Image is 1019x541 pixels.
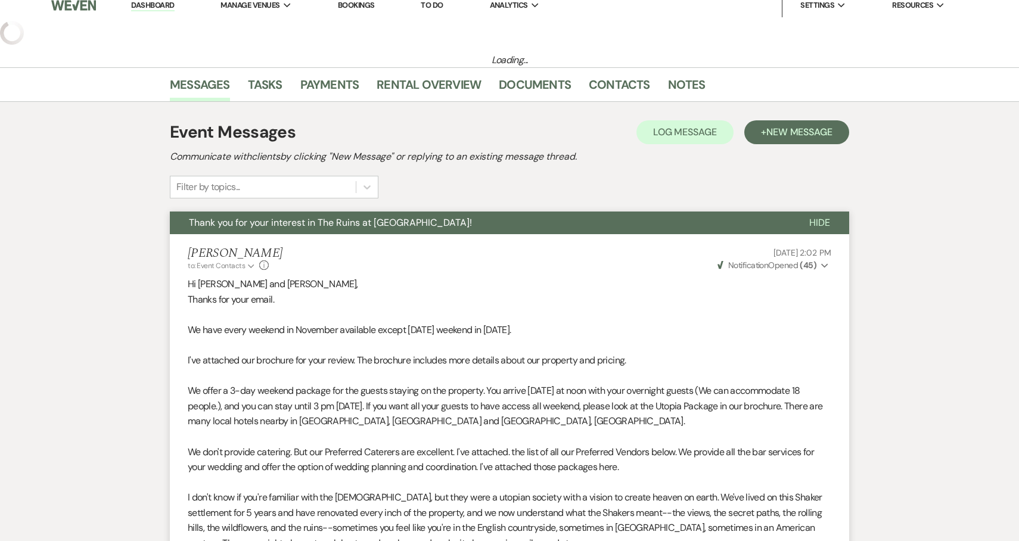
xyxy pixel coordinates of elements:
[188,276,831,292] p: Hi [PERSON_NAME] and [PERSON_NAME],
[653,126,717,138] span: Log Message
[188,260,256,271] button: to: Event Contacts
[188,246,282,261] h5: [PERSON_NAME]
[188,444,831,475] p: We don't provide catering. But our Preferred Caterers are excellent. I've attached. the list of a...
[248,75,282,101] a: Tasks
[189,216,472,229] span: Thank you for your interest in The Ruins at [GEOGRAPHIC_DATA]!
[188,384,822,427] span: We offer a 3-day weekend package for the guests staying on the property. You arrive [DATE] at noo...
[188,322,831,338] p: We have every weekend in November available except [DATE] weekend in [DATE].
[800,260,816,270] strong: ( 45 )
[499,75,571,101] a: Documents
[728,260,768,270] span: Notification
[589,75,650,101] a: Contacts
[176,180,240,194] div: Filter by topics...
[170,120,296,145] h1: Event Messages
[170,75,230,101] a: Messages
[717,260,817,270] span: Opened
[766,126,832,138] span: New Message
[170,150,849,164] h2: Communicate with clients by clicking "New Message" or replying to an existing message thread.
[188,261,245,270] span: to: Event Contacts
[744,120,849,144] button: +New Message
[377,75,481,101] a: Rental Overview
[636,120,734,144] button: Log Message
[773,247,831,258] span: [DATE] 2:02 PM
[300,75,359,101] a: Payments
[668,75,706,101] a: Notes
[790,212,849,234] button: Hide
[170,212,790,234] button: Thank you for your interest in The Ruins at [GEOGRAPHIC_DATA]!
[188,353,831,368] p: I've attached our brochure for your review. The brochure includes more details about our property...
[716,259,831,272] button: NotificationOpened (45)
[188,292,831,307] p: Thanks for your email.
[809,216,830,229] span: Hide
